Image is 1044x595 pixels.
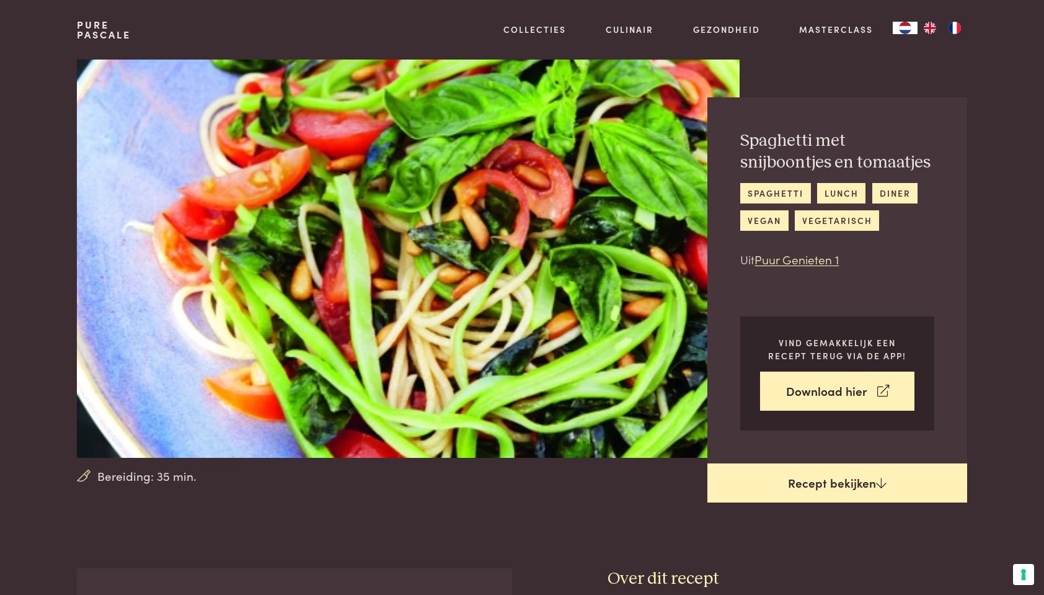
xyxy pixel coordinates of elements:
a: lunch [817,183,865,204]
img: Spaghetti met snijboontjes en tomaatjes [77,60,740,458]
a: Download hier [760,372,914,411]
a: Puur Genieten 1 [754,251,839,267]
a: Masterclass [799,23,873,36]
a: Culinair [606,23,653,36]
a: vegetarisch [795,210,879,231]
a: Gezondheid [693,23,760,36]
p: Uit [740,251,934,269]
span: Bereiding: 35 min. [97,467,197,485]
ul: Language list [918,22,967,34]
a: EN [918,22,942,34]
button: Uw voorkeuren voor toestemming voor trackingtechnologieën [1013,564,1034,585]
a: vegan [740,210,788,231]
a: FR [942,22,967,34]
p: Vind gemakkelijk een recept terug via de app! [760,336,914,362]
a: Recept bekijken [707,463,967,503]
a: NL [893,22,918,34]
a: diner [872,183,918,204]
a: PurePascale [77,20,131,40]
div: Language [893,22,918,34]
a: spaghetti [740,183,810,204]
aside: Language selected: Nederlands [893,22,967,34]
h3: Over dit recept [608,568,967,590]
h2: Spaghetti met snijboontjes en tomaatjes [740,130,934,173]
a: Collecties [503,23,566,36]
